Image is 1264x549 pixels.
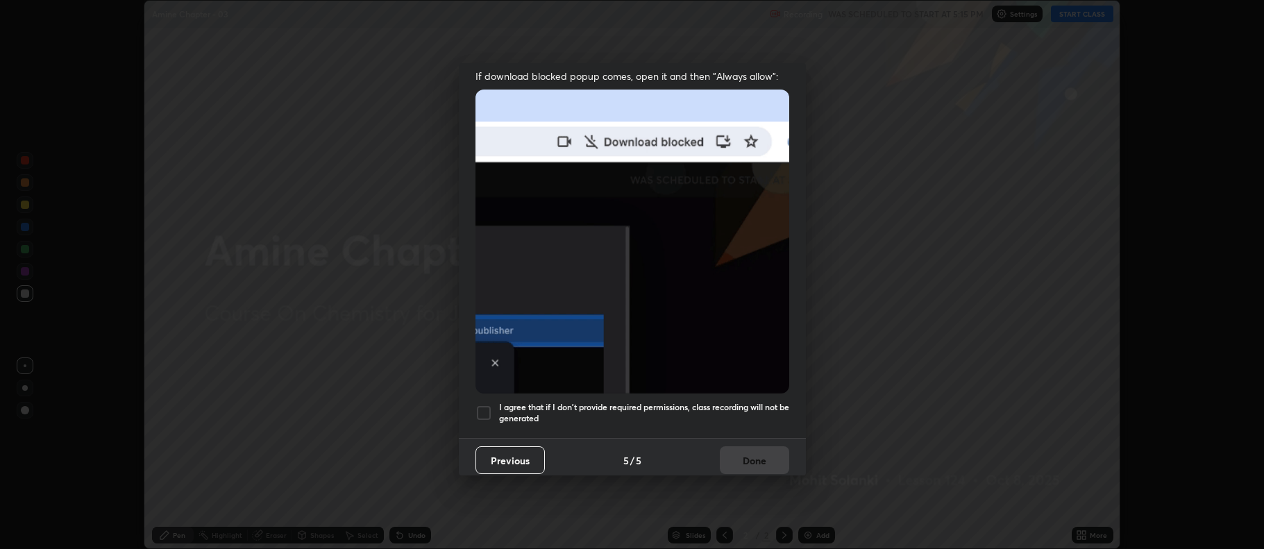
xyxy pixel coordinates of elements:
h4: 5 [636,453,641,468]
h4: 5 [623,453,629,468]
span: If download blocked popup comes, open it and then "Always allow": [475,69,789,83]
img: downloads-permission-blocked.gif [475,90,789,393]
button: Previous [475,446,545,474]
h5: I agree that if I don't provide required permissions, class recording will not be generated [499,402,789,423]
h4: / [630,453,634,468]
